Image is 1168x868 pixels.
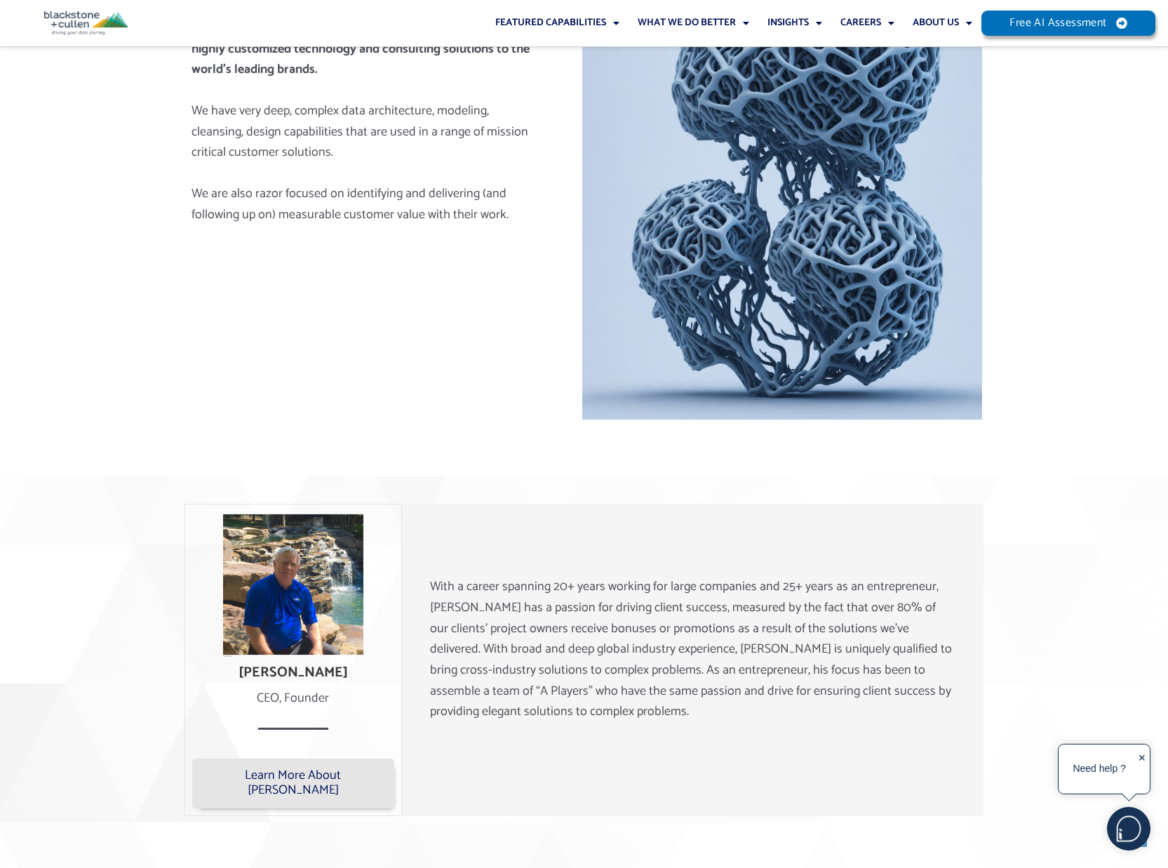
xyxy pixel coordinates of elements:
span: Learn More About [PERSON_NAME] [202,768,384,799]
p: With a career spanning 20+ years working for large companies and 25+ years as an entrepreneur, [P... [430,577,956,723]
a: Free AI Assessment [981,11,1155,36]
span: Free AI Assessment [1009,18,1106,29]
img: users%2F5SSOSaKfQqXq3cFEnIZRYMEs4ra2%2Fmedia%2Fimages%2F-Bulle%20blanche%20sans%20fond%20%2B%20ma... [1108,808,1150,850]
span: We are also razor focused on identifying and delivering (and following up on) measurable customer... [192,183,509,225]
img: Lee Blackstone [223,512,363,657]
a: Learn More About [PERSON_NAME] [192,759,394,808]
div: CEO, Founder [192,688,394,709]
span: Since [DATE], we have been delivering best of breed and highly customized technology and consulti... [192,18,530,80]
div: Need help ? [1061,747,1138,792]
h4: [PERSON_NAME] [192,665,394,681]
span: We have very deep, complex data architecture, modeling, cleansing, design capabilities that are u... [192,100,528,163]
div: ✕ [1138,748,1146,792]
